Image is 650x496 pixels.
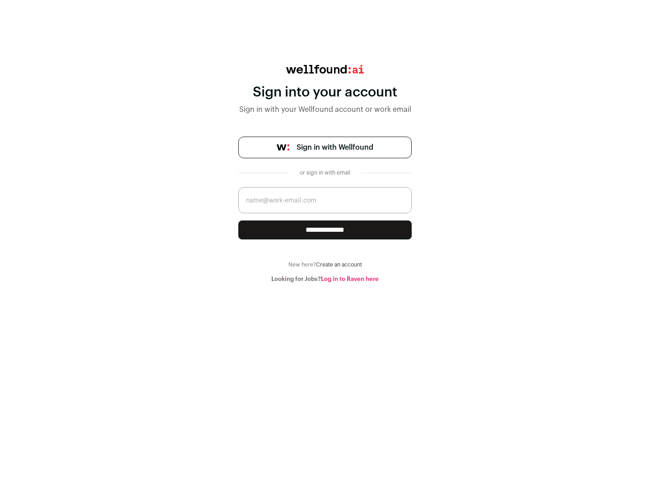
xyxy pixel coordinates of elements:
[238,187,412,213] input: name@work-email.com
[316,262,362,267] a: Create an account
[238,261,412,268] div: New here?
[321,276,379,282] a: Log in to Raven here
[286,65,364,73] img: wellfound:ai
[297,142,373,153] span: Sign in with Wellfound
[296,169,354,176] div: or sign in with email
[238,137,412,158] a: Sign in with Wellfound
[238,276,412,283] div: Looking for Jobs?
[277,144,289,151] img: wellfound-symbol-flush-black-fb3c872781a75f747ccb3a119075da62bfe97bd399995f84a933054e44a575c4.png
[238,104,412,115] div: Sign in with your Wellfound account or work email
[238,84,412,101] div: Sign into your account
